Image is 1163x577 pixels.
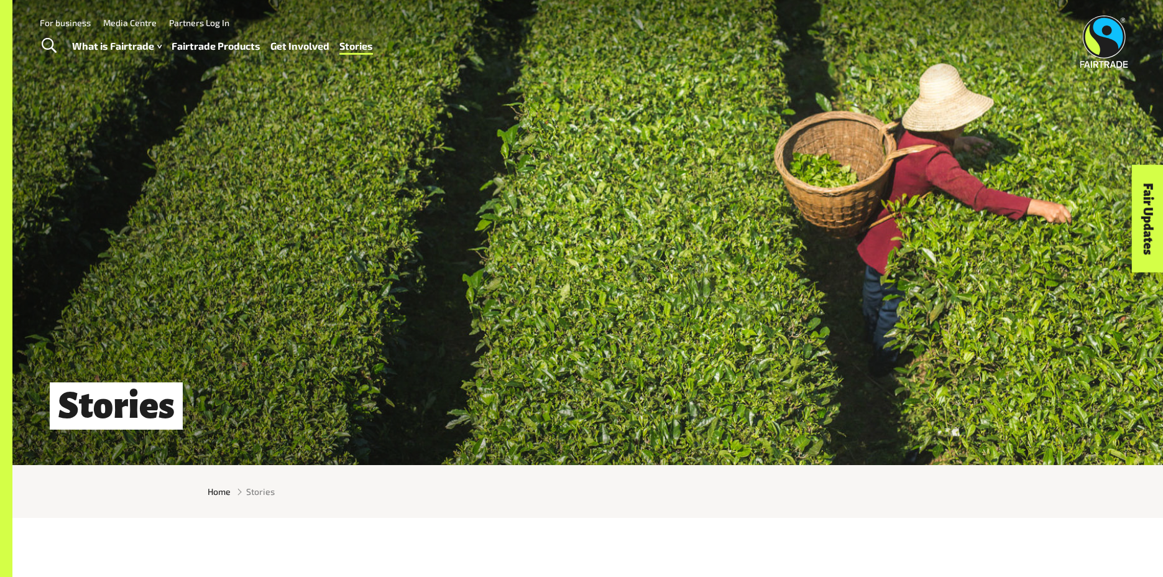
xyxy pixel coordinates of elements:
a: Partners Log In [169,17,229,28]
a: Stories [339,37,373,55]
a: What is Fairtrade [72,37,162,55]
a: Toggle Search [34,30,64,62]
a: Fairtrade Products [172,37,260,55]
a: Get Involved [270,37,329,55]
img: Fairtrade Australia New Zealand logo [1080,16,1128,68]
a: For business [40,17,91,28]
a: Home [208,485,231,498]
h1: Stories [50,382,183,430]
a: Media Centre [103,17,157,28]
span: Stories [246,485,275,498]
